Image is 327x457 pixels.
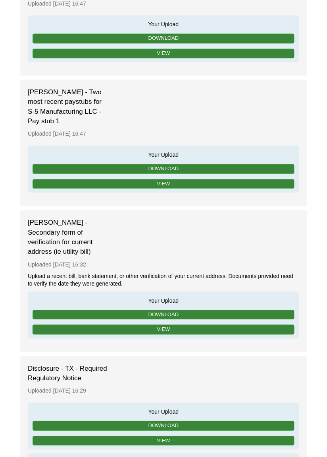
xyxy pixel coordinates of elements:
[32,296,295,305] span: Your Upload
[32,407,295,416] span: Your Upload
[33,164,294,174] a: Download
[33,325,294,335] a: View
[33,179,294,189] a: View
[28,218,107,257] span: [PERSON_NAME] - Secondary form of verification for current address (ie utility bill)
[33,421,294,431] a: Download
[33,310,294,320] a: Download
[28,257,299,273] div: Uploaded [DATE] 16:32
[28,364,107,384] span: Disclosure - TX - Required Regulatory Notice
[33,34,294,44] a: Download
[28,126,299,142] div: Uploaded [DATE] 16:47
[28,383,299,399] div: Uploaded [DATE] 16:29
[33,49,294,59] a: View
[32,19,295,29] span: Your Upload
[28,88,107,126] span: [PERSON_NAME] - Two most recent paystubs for S-5 Manufacturing LLC - Pay stub 1
[33,436,294,446] a: View
[32,150,295,159] span: Your Upload
[28,273,299,288] div: Upload a recent bill, bank statement, or other verification of your current address. Documents pr...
